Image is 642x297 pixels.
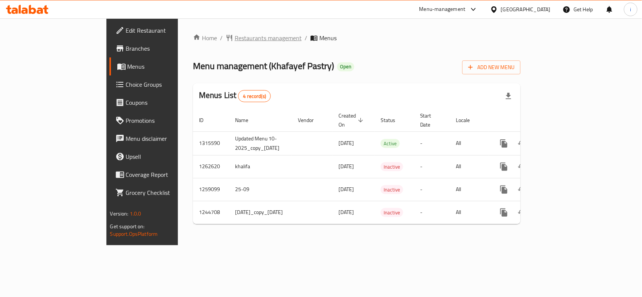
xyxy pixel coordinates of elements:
span: 1.0.0 [130,209,141,219]
a: Choice Groups [109,75,214,93]
td: khalifa [229,155,292,178]
a: Branches [109,39,214,57]
span: Locale [456,116,480,125]
span: Active [381,139,400,148]
a: Promotions [109,112,214,130]
a: Support.OpsPlatform [110,229,158,239]
button: Add New Menu [462,60,521,74]
span: ID [199,116,213,125]
span: Edit Restaurant [126,26,208,35]
td: [DATE]_copy_[DATE] [229,201,292,224]
button: Change Status [513,204,531,222]
span: [DATE] [338,207,354,217]
button: Change Status [513,181,531,199]
a: Menus [109,57,214,75]
div: Open [337,62,354,71]
div: [GEOGRAPHIC_DATA] [501,5,551,14]
span: Inactive [381,208,403,217]
span: Promotions [126,116,208,125]
span: Coupons [126,98,208,107]
td: All [450,131,489,155]
span: Branches [126,44,208,53]
span: Status [381,116,405,125]
button: more [495,181,513,199]
th: Actions [489,109,573,132]
a: Upsell [109,148,214,166]
td: All [450,155,489,178]
span: Menus [127,62,208,71]
span: Coverage Report [126,170,208,179]
button: more [495,204,513,222]
span: Start Date [420,111,441,129]
a: Restaurants management [226,33,302,42]
span: Version: [110,209,129,219]
span: Choice Groups [126,80,208,89]
span: Menu management ( Khafayef Pastry ) [193,57,334,74]
span: Name [235,116,258,125]
td: Updated Menu 10-2025_copy_[DATE] [229,131,292,155]
td: - [414,201,450,224]
button: more [495,158,513,176]
h2: Menus List [199,90,271,102]
div: Total records count [238,90,271,102]
span: Menu disclaimer [126,134,208,143]
a: Edit Restaurant [109,21,214,39]
a: Coupons [109,93,214,112]
div: Inactive [381,208,403,217]
span: Menus [319,33,337,42]
a: Grocery Checklist [109,184,214,202]
div: Menu-management [419,5,466,14]
span: i [630,5,631,14]
td: All [450,201,489,224]
div: Inactive [381,185,403,194]
span: Inactive [381,185,403,194]
a: Menu disclaimer [109,130,214,148]
span: [DATE] [338,138,354,148]
button: Change Status [513,158,531,176]
span: [DATE] [338,184,354,194]
li: / [305,33,307,42]
span: 4 record(s) [238,93,270,100]
table: enhanced table [193,109,573,224]
td: - [414,155,450,178]
td: 25-09 [229,178,292,201]
span: Get support on: [110,222,145,231]
button: more [495,134,513,152]
span: Inactive [381,163,403,171]
button: Change Status [513,134,531,152]
td: - [414,131,450,155]
nav: breadcrumb [193,33,521,42]
div: Export file [499,87,518,105]
span: Upsell [126,152,208,161]
span: Restaurants management [235,33,302,42]
td: All [450,178,489,201]
span: Grocery Checklist [126,188,208,197]
span: [DATE] [338,161,354,171]
span: Vendor [298,116,323,125]
div: Inactive [381,162,403,171]
a: Coverage Report [109,166,214,184]
span: Open [337,63,354,70]
li: / [220,33,223,42]
td: - [414,178,450,201]
span: Add New Menu [468,63,515,72]
span: Created On [338,111,366,129]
